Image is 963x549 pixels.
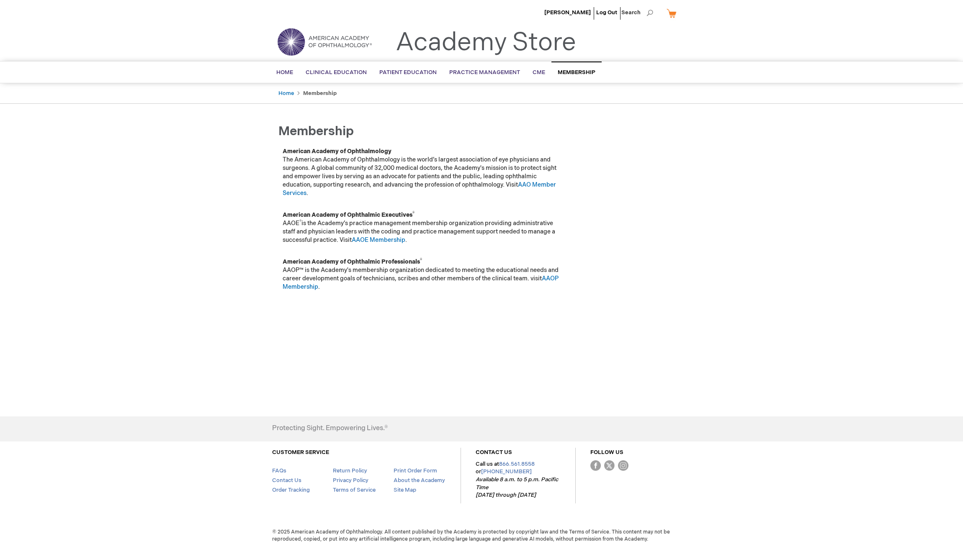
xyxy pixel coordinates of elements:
[306,69,367,76] span: Clinical Education
[278,124,354,139] span: Membership
[283,211,415,218] strong: American Academy of Ophthalmic Executives
[396,28,576,58] a: Academy Store
[618,460,628,471] img: instagram
[394,477,445,484] a: About the Academy
[276,69,293,76] span: Home
[333,467,367,474] a: Return Policy
[533,69,545,76] span: CME
[272,477,301,484] a: Contact Us
[558,69,595,76] span: Membership
[283,258,563,291] p: AAOP™ is the Academy's membership organization dedicated to meeting the educational needs and car...
[333,477,368,484] a: Privacy Policy
[590,449,623,456] a: FOLLOW US
[278,90,294,97] a: Home
[266,528,697,543] span: © 2025 American Academy of Ophthalmology. All content published by the Academy is protected by co...
[303,90,337,97] strong: Membership
[394,487,416,493] a: Site Map
[499,461,535,467] a: 866.561.8558
[420,258,422,263] sup: ®
[596,9,617,16] a: Log Out
[590,460,601,471] img: Facebook
[272,449,329,456] a: CUSTOMER SERVICE
[283,148,391,155] strong: American Academy of Ophthalmology
[272,425,388,432] h4: Protecting Sight. Empowering Lives.®
[283,258,422,265] strong: American Academy of Ophthalmic Professionals
[476,476,558,498] em: Available 8 a.m. to 5 p.m. Pacific Time [DATE] through [DATE]
[449,69,520,76] span: Practice Management
[333,487,376,493] a: Terms of Service
[621,4,653,21] span: Search
[352,236,405,244] a: AAOE Membership
[379,69,437,76] span: Patient Education
[272,467,286,474] a: FAQs
[272,487,310,493] a: Order Tracking
[299,219,301,224] sup: ®
[283,211,563,244] p: AAOE is the Academy’s practice management membership organization providing administrative staff ...
[283,147,563,198] p: The American Academy of Ophthalmology is the world’s largest association of eye physicians and su...
[481,468,532,475] a: [PHONE_NUMBER]
[394,467,437,474] a: Print Order Form
[544,9,591,16] a: [PERSON_NAME]
[412,211,415,216] sup: ®
[476,449,512,456] a: CONTACT US
[476,460,561,499] p: Call us at or
[604,460,615,471] img: Twitter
